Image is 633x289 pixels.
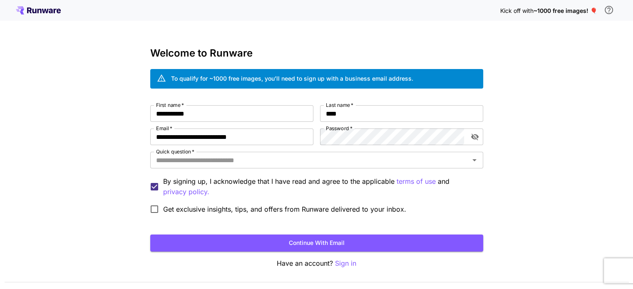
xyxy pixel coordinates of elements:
button: By signing up, I acknowledge that I have read and agree to the applicable terms of use and [163,187,209,197]
p: terms of use [397,176,436,187]
p: By signing up, I acknowledge that I have read and agree to the applicable and [163,176,477,197]
label: Quick question [156,148,194,155]
p: Have an account? [150,258,483,269]
button: toggle password visibility [467,129,482,144]
span: Kick off with [500,7,534,14]
label: Email [156,125,172,132]
label: First name [156,101,184,109]
button: Continue with email [150,235,483,252]
button: Open [469,154,480,166]
label: Password [326,125,352,132]
button: By signing up, I acknowledge that I have read and agree to the applicable and privacy policy. [397,176,436,187]
p: privacy policy. [163,187,209,197]
label: Last name [326,101,353,109]
h3: Welcome to Runware [150,47,483,59]
div: To qualify for ~1000 free images, you’ll need to sign up with a business email address. [171,74,413,83]
button: Sign in [335,258,356,269]
button: In order to qualify for free credit, you need to sign up with a business email address and click ... [601,2,617,18]
span: Get exclusive insights, tips, and offers from Runware delivered to your inbox. [163,204,406,214]
span: ~1000 free images! 🎈 [534,7,597,14]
